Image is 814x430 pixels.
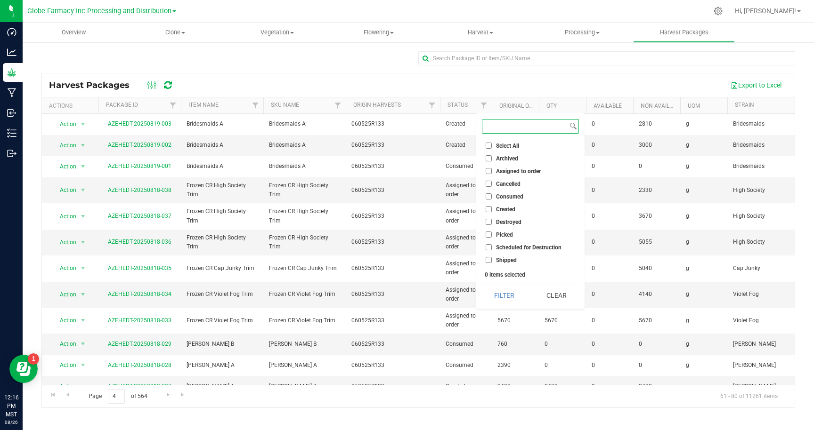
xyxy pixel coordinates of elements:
[686,361,722,370] span: g
[176,389,190,402] a: Go to the last page
[187,181,258,199] span: Frozen CR High Society Trim
[77,118,89,131] span: select
[592,340,627,349] span: 0
[351,141,384,150] span: 060525R133
[351,238,384,247] span: 060525R133
[686,340,722,349] span: g
[269,316,340,325] span: Frozen CR Violet Fog Trim
[686,186,722,195] span: g
[7,149,16,158] inline-svg: Outbound
[328,28,429,37] span: Flowering
[639,264,675,273] span: 5040
[639,316,675,325] span: 5670
[592,162,627,171] span: 0
[351,264,384,273] span: 060525R133
[686,316,722,325] span: g
[639,141,675,150] span: 3000
[639,361,675,370] span: 0
[77,183,89,197] span: select
[430,23,531,42] a: Harvest
[724,77,788,93] button: Export to Excel
[351,212,384,221] span: 060525R133
[108,317,171,324] a: AZEHEDT-20250818-033
[269,382,340,391] span: [PERSON_NAME] A
[4,419,18,426] p: 08/26
[639,340,675,349] span: 0
[51,183,77,197] span: Action
[592,186,627,195] span: 0
[187,141,258,150] span: Bridesmaids A
[269,264,340,273] span: Frozen CR Cap Junky Trim
[51,160,77,173] span: Action
[351,361,384,370] span: 060525R133
[77,380,89,393] span: select
[269,119,340,128] span: Bridesmaids A
[592,361,627,370] span: 0
[686,264,722,273] span: g
[496,181,521,187] span: Cancelled
[733,186,804,195] span: High Society
[81,389,155,404] span: Page of 564
[108,291,171,297] a: AZEHEDT-20250818-034
[486,155,492,161] input: Archived
[269,361,340,370] span: [PERSON_NAME] A
[686,212,722,221] span: g
[639,382,675,391] span: 2400
[592,119,627,128] span: 0
[77,288,89,301] span: select
[686,162,722,171] span: g
[733,264,804,273] span: Cap Junky
[486,168,492,174] input: Assigned to order
[108,383,171,390] a: AZEHEDT-20250818-027
[545,382,580,391] span: 2400
[7,48,16,57] inline-svg: Analytics
[446,141,486,150] span: Created
[161,389,175,402] a: Go to the next page
[108,142,171,148] a: AZEHEDT-20250819-002
[448,102,468,108] a: Status
[733,361,804,370] span: [PERSON_NAME]
[77,314,89,327] span: select
[51,288,77,301] span: Action
[641,103,683,109] a: Non-Available
[77,160,89,173] span: select
[531,23,633,42] a: Processing
[592,316,627,325] span: 0
[108,389,125,404] input: 4
[733,119,804,128] span: Bridesmaids
[27,7,171,15] span: Globe Farmacy Inc Processing and Distribution
[424,97,440,113] a: Filter
[49,28,98,37] span: Overview
[51,236,77,249] span: Action
[485,271,576,278] div: 0 items selected
[51,262,77,275] span: Action
[77,262,89,275] span: select
[77,236,89,249] span: select
[534,285,579,306] button: Clear
[446,286,486,303] span: Assigned to order
[496,257,517,263] span: Shipped
[51,139,77,152] span: Action
[108,239,171,245] a: AZEHEDT-20250818-036
[4,393,18,419] p: 12:16 PM MST
[351,119,384,128] span: 060525R133
[187,340,258,349] span: [PERSON_NAME] B
[187,382,258,391] span: [PERSON_NAME] A
[633,23,735,42] a: Harvest Packages
[77,139,89,152] span: select
[486,206,492,212] input: Created
[125,28,226,37] span: Clone
[486,231,492,238] input: Picked
[499,103,536,109] a: Original Qty
[330,97,346,113] a: Filter
[497,361,533,370] span: 2390
[165,97,181,113] a: Filter
[7,128,16,138] inline-svg: Inventory
[7,68,16,77] inline-svg: Grow
[545,316,580,325] span: 5670
[482,285,527,306] button: Filter
[592,382,627,391] span: 0
[733,162,804,171] span: Bridesmaids
[51,380,77,393] span: Action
